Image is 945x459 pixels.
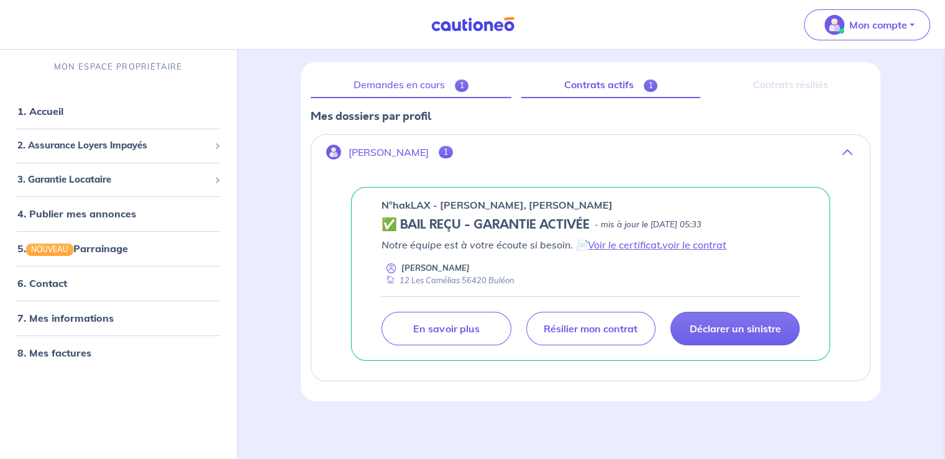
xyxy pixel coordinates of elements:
p: n°hakLAX - [PERSON_NAME], [PERSON_NAME] [381,198,613,212]
a: En savoir plus [381,312,511,345]
div: 12 Les Camélias 56420 Buléon [381,275,514,286]
p: [PERSON_NAME] [401,262,470,274]
div: 3. Garantie Locataire [5,168,231,192]
button: [PERSON_NAME]1 [311,137,870,167]
a: Résilier mon contrat [526,312,655,345]
p: [PERSON_NAME] [349,147,429,158]
button: illu_account_valid_menu.svgMon compte [804,9,930,40]
p: En savoir plus [413,322,479,335]
p: MON ESPACE PROPRIÉTAIRE [54,61,182,73]
a: Contrats actifs1 [521,72,700,98]
img: illu_account_valid_menu.svg [824,15,844,35]
p: Mes dossiers par profil [311,108,870,124]
a: 5.NOUVEAUParrainage [17,242,128,255]
div: 5.NOUVEAUParrainage [5,236,231,261]
div: 1. Accueil [5,99,231,124]
a: 8. Mes factures [17,347,91,359]
p: Résilier mon contrat [544,322,637,335]
p: Déclarer un sinistre [689,322,780,335]
div: state: CONTRACT-VALIDATED, Context: MORE-THAN-6-MONTHS,MAYBE-CERTIFICATE,RELATIONSHIP,LESSOR-DOCU... [381,217,800,232]
p: Mon compte [849,17,907,32]
img: Cautioneo [426,17,519,32]
div: 2. Assurance Loyers Impayés [5,134,231,158]
a: 4. Publier mes annonces [17,207,136,220]
div: 7. Mes informations [5,306,231,330]
div: 4. Publier mes annonces [5,201,231,226]
a: Demandes en cours1 [311,72,511,98]
img: illu_account.svg [326,145,341,160]
p: - mis à jour le [DATE] 05:33 [595,219,701,231]
div: 6. Contact [5,271,231,296]
span: 1 [439,146,453,158]
a: voir le contrat [662,239,726,251]
a: 6. Contact [17,277,67,289]
h5: ✅ BAIL REÇU - GARANTIE ACTIVÉE [381,217,590,232]
a: Voir le certificat [588,239,660,251]
a: 7. Mes informations [17,312,114,324]
span: 1 [644,80,658,92]
div: 8. Mes factures [5,340,231,365]
a: 1. Accueil [17,105,63,117]
a: Déclarer un sinistre [670,312,800,345]
p: Notre équipe est à votre écoute si besoin. 📄 , [381,237,800,252]
span: 1 [455,80,469,92]
span: 2. Assurance Loyers Impayés [17,139,209,153]
span: 3. Garantie Locataire [17,173,209,187]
